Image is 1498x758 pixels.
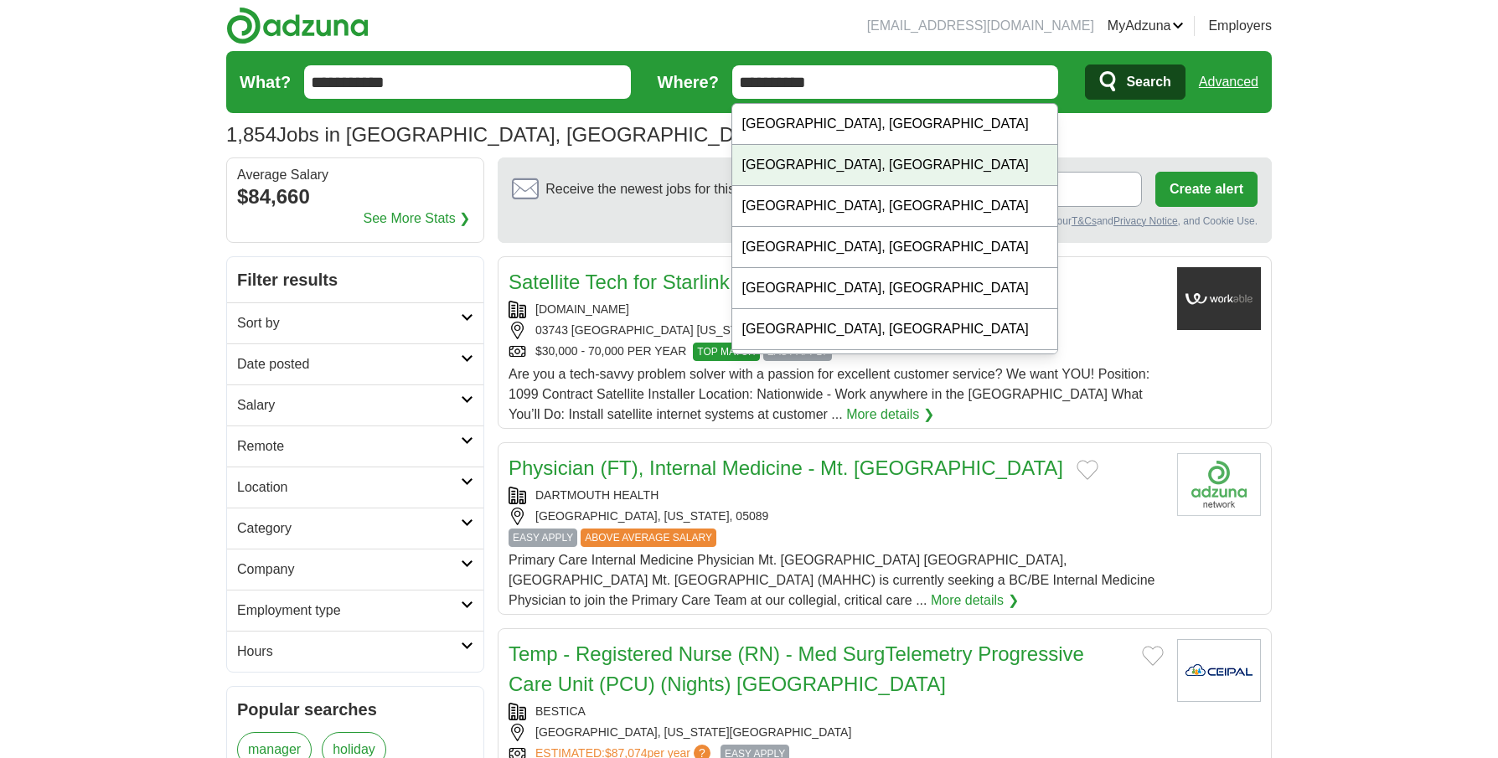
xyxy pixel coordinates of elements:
a: Hours [227,631,483,672]
h2: Date posted [237,354,461,374]
li: [EMAIL_ADDRESS][DOMAIN_NAME] [867,16,1094,36]
h2: Salary [237,395,461,415]
a: Location [227,467,483,508]
span: Search [1126,65,1170,99]
div: [GEOGRAPHIC_DATA], [GEOGRAPHIC_DATA] [732,309,1057,350]
div: Average Salary [237,168,473,182]
span: EASY APPLY [509,529,577,547]
span: Are you a tech-savvy problem solver with a passion for excellent customer service? We want YOU! P... [509,367,1149,421]
div: [GEOGRAPHIC_DATA], [GEOGRAPHIC_DATA] [732,268,1057,309]
a: Advanced [1199,65,1258,99]
a: T&Cs [1072,215,1097,227]
button: Search [1085,64,1185,100]
img: Company logo [1177,639,1261,702]
a: Employment type [227,590,483,631]
label: Where? [658,70,719,95]
div: BESTICA [509,703,1164,720]
h1: Jobs in [GEOGRAPHIC_DATA], [GEOGRAPHIC_DATA] [226,123,776,146]
h2: Company [237,559,461,580]
div: $30,000 - 70,000 PER YEAR [509,343,1164,361]
a: Salary [227,384,483,425]
div: [GEOGRAPHIC_DATA], [GEOGRAPHIC_DATA] [732,350,1057,391]
a: MyAdzuna [1108,16,1185,36]
h2: Location [237,477,461,498]
div: [GEOGRAPHIC_DATA], [GEOGRAPHIC_DATA] [732,145,1057,186]
span: 1,854 [226,120,276,150]
h2: Sort by [237,313,461,333]
a: More details ❯ [931,590,1019,611]
a: Temp - Registered Nurse (RN) - Med SurgTelemetry Progressive Care Unit (PCU) (Nights) [GEOGRAPHIC... [509,642,1084,695]
div: [GEOGRAPHIC_DATA], [GEOGRAPHIC_DATA] [732,186,1057,227]
div: [GEOGRAPHIC_DATA], [GEOGRAPHIC_DATA] [732,104,1057,145]
div: [DOMAIN_NAME] [509,301,1164,318]
a: Company [227,549,483,590]
div: By creating an alert, you agree to our and , and Cookie Use. [512,214,1258,229]
img: Dartmouth Health logo [1177,453,1261,516]
a: Satellite Tech for Starlink Installation Pros [509,271,878,293]
label: What? [240,70,291,95]
h2: Filter results [227,257,483,302]
span: ABOVE AVERAGE SALARY [581,529,716,547]
div: $84,660 [237,182,473,212]
a: See More Stats ❯ [364,209,471,229]
span: Primary Care Internal Medicine Physician Mt. [GEOGRAPHIC_DATA] [GEOGRAPHIC_DATA], [GEOGRAPHIC_DAT... [509,553,1154,607]
h2: Employment type [237,601,461,621]
div: [GEOGRAPHIC_DATA], [US_STATE], 05089 [509,508,1164,525]
a: DARTMOUTH HEALTH [535,488,659,502]
a: Sort by [227,302,483,343]
a: Category [227,508,483,549]
div: 03743 [GEOGRAPHIC_DATA] [US_STATE] [509,322,1164,339]
img: Company logo [1177,267,1261,330]
h2: Popular searches [237,697,473,722]
span: TOP MATCH [693,343,759,361]
h2: Category [237,518,461,539]
a: Physician (FT), Internal Medicine - Mt. [GEOGRAPHIC_DATA] [509,456,1063,479]
h2: Remote [237,436,461,456]
a: Employers [1208,16,1272,36]
button: Add to favorite jobs [1142,646,1164,666]
div: [GEOGRAPHIC_DATA], [GEOGRAPHIC_DATA] [732,227,1057,268]
div: [GEOGRAPHIC_DATA], [US_STATE][GEOGRAPHIC_DATA] [509,724,1164,741]
a: Privacy Notice [1113,215,1178,227]
a: Remote [227,425,483,467]
img: Adzuna logo [226,7,369,44]
button: Create alert [1155,172,1258,207]
span: Receive the newest jobs for this search : [545,179,832,199]
button: Add to favorite jobs [1077,460,1098,480]
a: More details ❯ [846,405,934,425]
a: Date posted [227,343,483,384]
h2: Hours [237,642,461,662]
